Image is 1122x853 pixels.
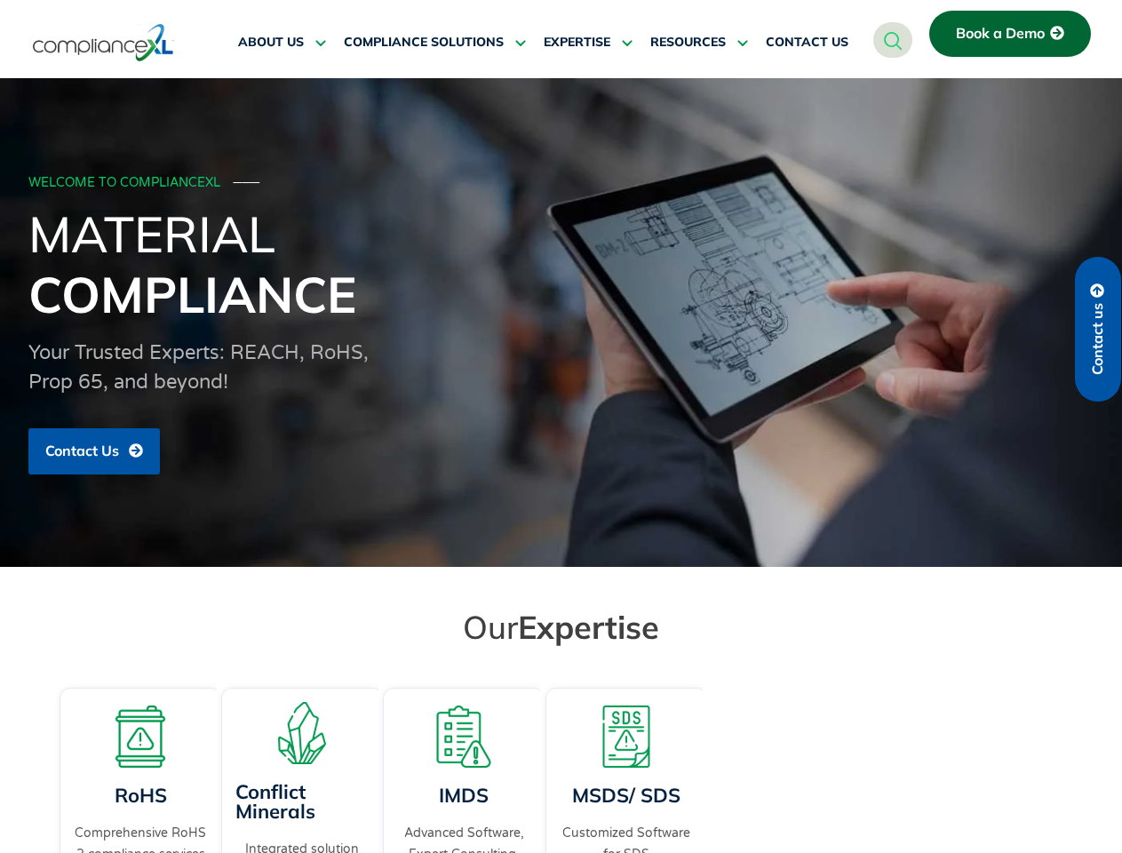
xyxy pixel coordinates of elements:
a: Contact us [1075,257,1121,402]
h1: Material [28,203,1094,324]
span: CONTACT US [766,35,848,51]
a: IMDS [439,783,489,808]
img: A list board with a warning [433,706,495,768]
span: Contact us [1090,303,1106,375]
a: Book a Demo [929,11,1091,57]
a: RESOURCES [650,21,748,64]
a: ABOUT US [238,21,326,64]
span: COMPLIANCE SOLUTIONS [344,35,504,51]
a: MSDS/ SDS [572,783,680,808]
span: EXPERTISE [544,35,610,51]
span: Book a Demo [956,26,1045,42]
a: Conflict Minerals [235,779,315,824]
a: COMPLIANCE SOLUTIONS [344,21,526,64]
a: RoHS [114,783,166,808]
img: logo-one.svg [33,22,174,63]
span: Your Trusted Experts: REACH, RoHS, Prop 65, and beyond! [28,341,369,394]
img: A board with a warning sign [109,706,171,768]
a: Contact Us [28,428,160,474]
div: WELCOME TO COMPLIANCEXL [28,176,1089,191]
a: navsearch-button [873,22,912,58]
span: Expertise [518,607,659,647]
a: EXPERTISE [544,21,633,64]
a: CONTACT US [766,21,848,64]
img: A warning board with SDS displaying [595,706,657,768]
span: Contact Us [45,443,119,459]
img: A representation of minerals [271,702,333,764]
h2: Our [64,607,1059,647]
span: ABOUT US [238,35,304,51]
span: ─── [234,175,260,190]
span: RESOURCES [650,35,726,51]
span: Compliance [28,263,356,325]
